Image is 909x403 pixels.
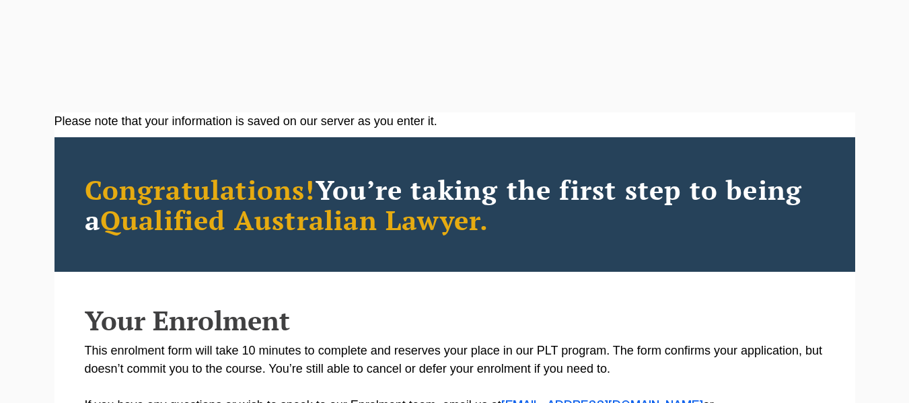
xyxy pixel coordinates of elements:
h2: You’re taking the first step to being a [85,174,825,235]
h2: Your Enrolment [85,305,825,335]
div: Please note that your information is saved on our server as you enter it. [54,112,855,131]
span: Qualified Australian Lawyer. [100,202,489,237]
span: Congratulations! [85,172,316,207]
